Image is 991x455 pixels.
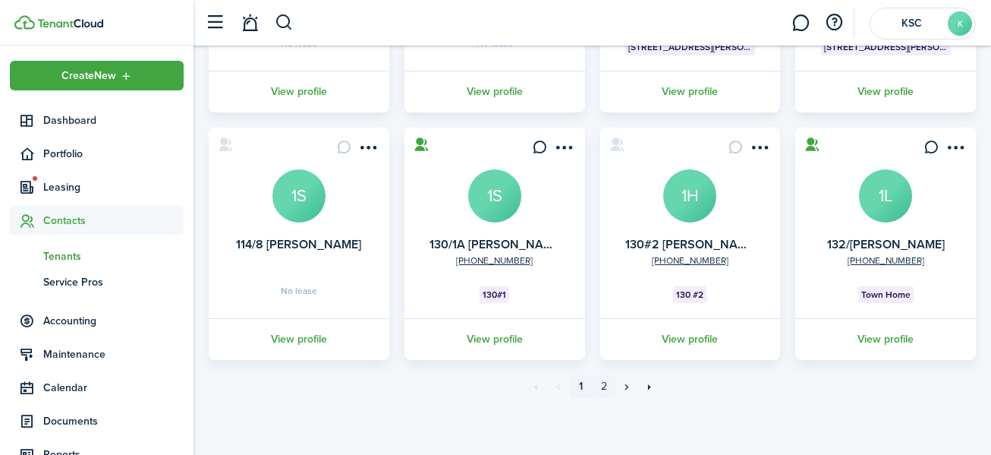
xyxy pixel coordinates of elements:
avatar-text: K [948,11,972,36]
button: Open menu [10,61,184,90]
a: 132/[PERSON_NAME] [827,235,945,253]
a: Messaging [786,4,815,43]
a: 1S [468,169,521,223]
span: 130#1 [483,288,506,302]
span: Calendar [43,380,184,396]
a: 1 [570,375,593,398]
span: Dashboard [43,112,184,128]
span: Contacts [43,213,184,229]
span: [STREET_ADDRESS][PERSON_NAME] [824,40,948,54]
a: View profile [402,71,587,112]
button: Search [275,10,294,36]
button: Open menu [942,140,967,160]
a: Service Pros [10,269,184,295]
button: Open menu [356,140,380,160]
a: [PHONE_NUMBER] [652,254,728,267]
a: View profile [598,318,783,360]
span: [STREET_ADDRESS][PERSON_NAME] [628,40,752,54]
span: Leasing [43,179,184,195]
a: View profile [598,71,783,112]
span: Portfolio [43,146,184,162]
span: Service Pros [43,274,184,290]
a: 114/8 [PERSON_NAME] [236,235,361,253]
a: 2 [593,375,615,398]
a: Tenants [10,243,184,269]
a: Previous [547,375,570,398]
a: First [524,375,547,398]
a: View profile [402,318,587,360]
a: Next [615,375,638,398]
a: 1L [859,169,912,223]
span: Maintenance [43,346,184,362]
a: View profile [793,318,978,360]
button: Open resource center [821,10,847,36]
a: Last [638,375,661,398]
span: No lease [281,286,317,295]
span: Tenants [43,248,184,264]
button: Open menu [552,140,576,160]
a: View profile [206,71,392,112]
a: [PHONE_NUMBER] [848,254,924,267]
a: View profile [793,71,978,112]
a: 130/1A [PERSON_NAME] [429,235,563,253]
span: 130 #2 [676,288,703,302]
a: View profile [206,318,392,360]
a: 1S [272,169,326,223]
a: [PHONE_NUMBER] [456,254,533,267]
a: Dashboard [10,106,184,135]
a: 130#2 [PERSON_NAME] [625,235,757,253]
a: 1H [663,169,716,223]
button: Open menu [747,140,771,160]
span: Accounting [43,313,184,329]
span: Documents [43,413,184,429]
img: TenantCloud [14,15,35,30]
span: Create New [61,71,116,81]
button: Open sidebar [200,8,229,37]
a: Notifications [235,4,264,43]
span: KSC [881,18,942,29]
span: Town Home [861,288,911,302]
img: TenantCloud [37,19,103,28]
